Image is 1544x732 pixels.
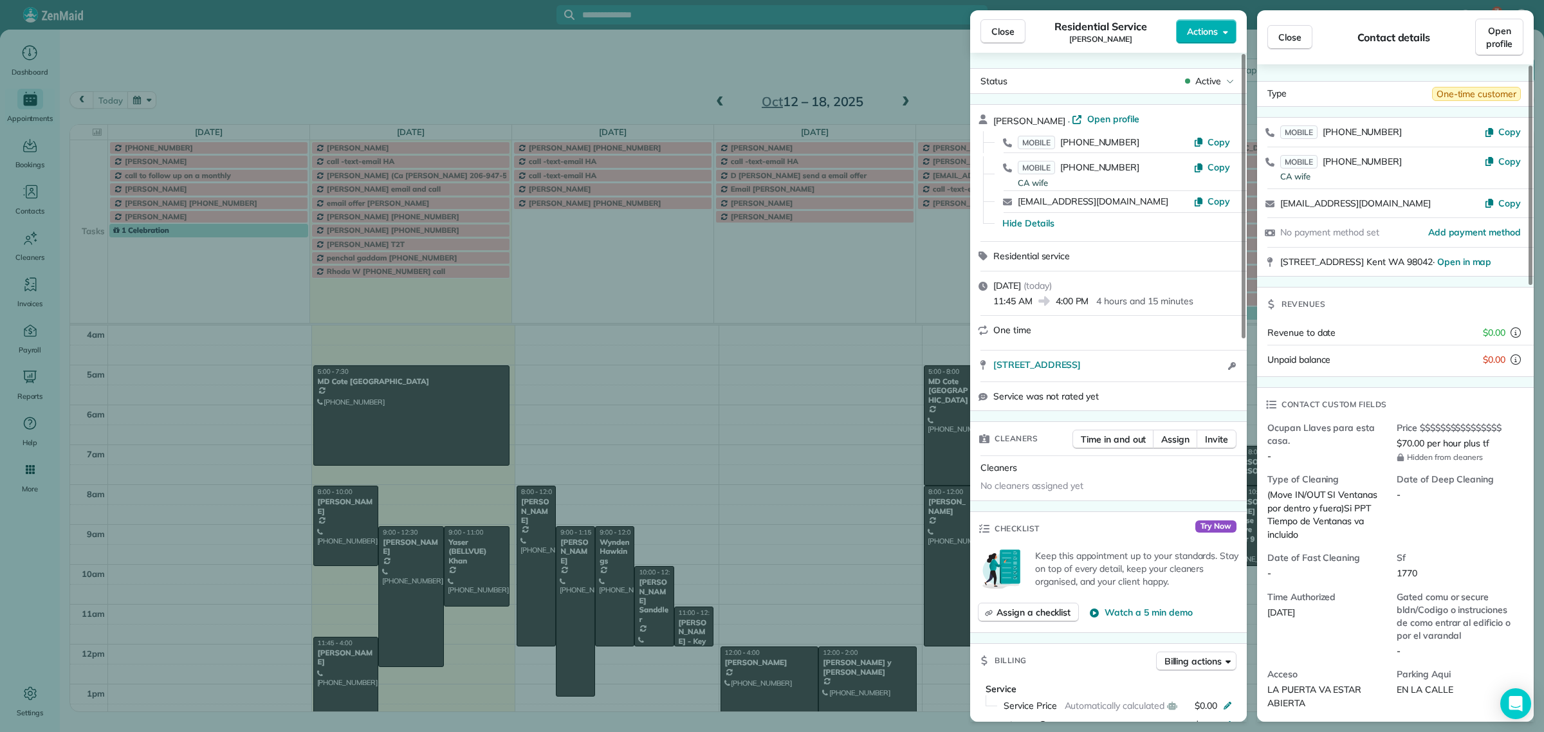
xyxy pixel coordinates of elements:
a: Add payment method [1428,226,1521,239]
span: [PHONE_NUMBER] [1060,161,1139,173]
span: Open in map [1437,256,1492,268]
span: Copy [1498,197,1521,209]
span: Sf [1397,551,1516,564]
span: Contact custom fields [1282,398,1387,411]
span: [DATE] [993,280,1021,291]
span: [PERSON_NAME] [1069,34,1132,44]
span: Service Price [1004,699,1057,712]
span: EN LA CALLE [1397,684,1453,695]
span: $0.00 [1483,353,1505,366]
span: Copy [1208,136,1230,148]
span: Hidden from cleaners [1397,452,1516,462]
span: Residential service [993,250,1070,262]
p: Keep this appointment up to your standards. Stay on top of every detail, keep your cleaners organ... [1035,549,1239,588]
span: MOBILE [1280,155,1318,169]
span: Assign a checklist [997,606,1071,619]
span: 4:00 PM [1056,295,1089,307]
a: Open profile [1072,113,1139,125]
a: MOBILE[PHONE_NUMBER] [1018,161,1139,174]
span: Parking Aqui [1397,668,1516,681]
span: Service was not rated yet [993,390,1099,403]
span: One time [993,324,1031,336]
span: Checklist [995,522,1040,535]
span: - [1267,450,1271,462]
span: Date of Deep Cleaning [1397,473,1516,486]
span: Copy [1208,196,1230,207]
span: Billing [995,654,1027,667]
span: Date of Fast Cleaning [1267,551,1386,564]
button: Service PriceAutomatically calculated$0.00 [996,695,1236,716]
span: $0.00 [1195,699,1217,712]
span: [PHONE_NUMBER] [1323,126,1402,138]
span: [DATE] [1267,607,1295,618]
button: Time in and out [1072,430,1154,449]
span: MOBILE [1018,136,1055,149]
span: Acceso [1267,668,1386,681]
a: [STREET_ADDRESS] [993,358,1224,371]
span: Invite [1205,433,1228,446]
span: Assign [1161,433,1190,446]
div: CA wife [1280,170,1484,183]
span: Actions [1187,25,1218,38]
span: Billing actions [1164,655,1222,668]
a: MOBILE[PHONE_NUMBER] [1018,136,1139,149]
div: Open Intercom Messenger [1500,688,1531,719]
span: 11:45 AM [993,295,1033,307]
span: Try Now [1195,520,1236,533]
span: $70.00 per hour plus tf [1397,437,1489,449]
span: Copy [1498,156,1521,167]
button: Close [980,19,1025,44]
span: [STREET_ADDRESS] Kent WA 98042 · [1280,256,1491,268]
span: No cleaners assigned yet [980,480,1083,491]
span: MOBILE [1280,125,1318,139]
div: Overcharge [986,718,1097,731]
button: Invite [1197,430,1236,449]
span: Open profile [1486,24,1512,50]
button: Copy [1484,197,1521,210]
span: Unpaid balance [1267,353,1330,366]
div: CA wife [1018,177,1193,190]
button: Watch a 5 min demo [1089,606,1192,619]
button: Open access information [1224,358,1239,374]
p: 4 hours and 15 minutes [1096,295,1193,307]
span: MOBILE [1018,161,1055,174]
span: [PHONE_NUMBER] [1060,136,1139,148]
span: Status [980,75,1007,87]
span: ( today ) [1024,280,1052,291]
button: Hide Details [1002,217,1054,230]
span: Revenues [1282,298,1325,311]
span: One-time customer [1432,87,1521,101]
span: - [1397,489,1401,500]
span: - [1267,567,1271,579]
span: LA PUERTA VA ESTAR ABIERTA [1267,684,1364,709]
a: [EMAIL_ADDRESS][DOMAIN_NAME] [1280,197,1431,209]
span: Revenue to date [1267,327,1336,338]
a: Open profile [1475,19,1523,56]
span: Copy [1498,126,1521,138]
span: Gated comu or secure bldn/Codigo o instruciones de como entrar al edificio o por el varandal [1397,590,1516,642]
span: Watch a 5 min demo [1105,606,1192,619]
span: [PERSON_NAME] [993,115,1065,127]
span: Automatically calculated [1065,699,1164,712]
span: Ocupan Llaves para esta casa. [1267,421,1386,447]
span: 1770 [1397,567,1417,579]
span: $0.00 [1195,719,1217,731]
span: Cleaners [995,432,1038,445]
span: No payment method set [1280,226,1379,238]
span: Service [986,683,1016,695]
span: Copy [1208,161,1230,173]
span: Active [1195,75,1221,87]
a: MOBILE[PHONE_NUMBER] [1280,125,1402,138]
span: Close [991,25,1015,38]
button: Assign [1153,430,1198,449]
button: Copy [1484,125,1521,138]
span: Open profile [1087,113,1139,125]
span: Time in and out [1081,433,1146,446]
span: Type of Cleaning [1267,473,1386,486]
span: (Move IN/OUT SI Ventanas por dentro y fuera)Si PPT Tiempo de Ventanas va incluido [1267,489,1380,540]
span: Close [1278,31,1301,44]
span: Cleaners [980,462,1017,473]
span: Time Authorized [1267,590,1386,603]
